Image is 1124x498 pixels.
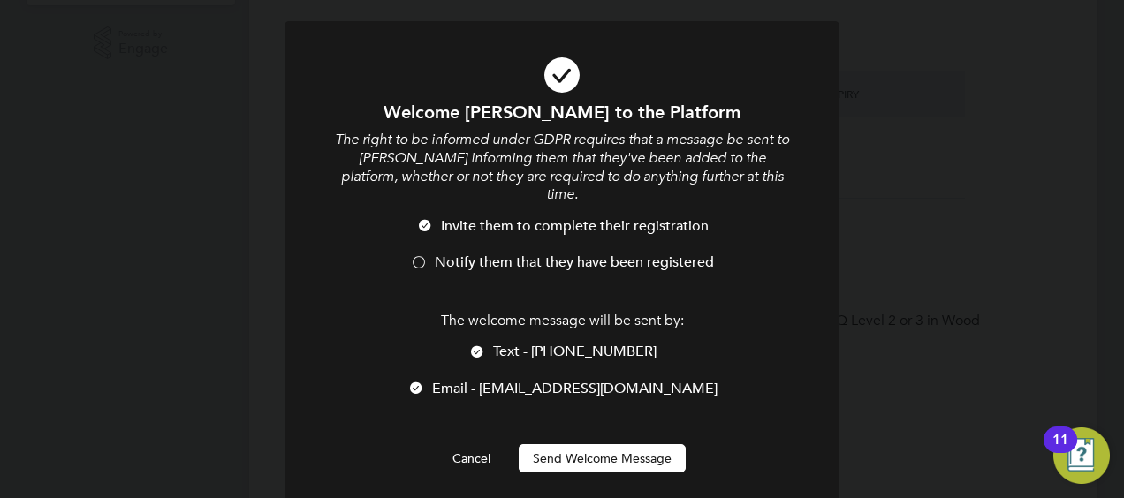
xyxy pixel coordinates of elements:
h1: Welcome [PERSON_NAME] to the Platform [332,101,792,124]
p: The welcome message will be sent by: [332,312,792,330]
div: 11 [1052,440,1068,463]
span: Notify them that they have been registered [435,253,714,271]
button: Send Welcome Message [519,444,686,472]
button: Open Resource Center, 11 new notifications [1053,427,1110,484]
span: Text - [PHONE_NUMBER] [493,343,657,360]
i: The right to be informed under GDPR requires that a message be sent to [PERSON_NAME] informing th... [335,131,789,203]
button: Cancel [438,444,505,472]
span: Invite them to complete their registration [441,217,709,235]
span: Email - [EMAIL_ADDRESS][DOMAIN_NAME] [432,380,718,397]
